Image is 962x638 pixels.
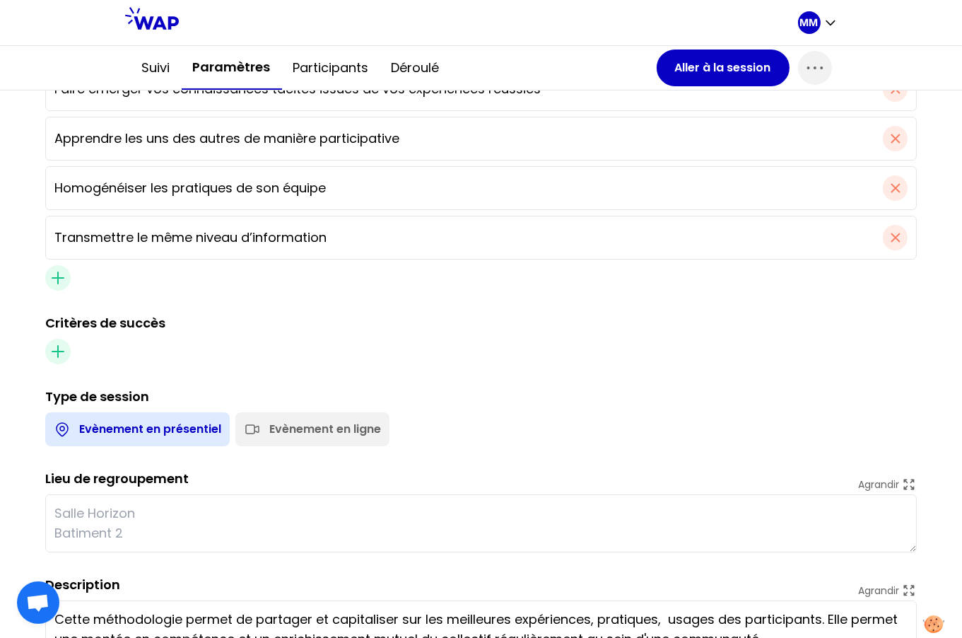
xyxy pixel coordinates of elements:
[657,50,790,86] button: Aller à la session
[54,178,883,198] input: Ex: Permettre à chacun d'échanger sur la formation
[131,47,182,89] button: Suivi
[858,477,899,492] p: Agrandir
[269,421,381,438] div: Evènement en ligne
[182,46,282,90] button: Paramètres
[380,47,451,89] button: Déroulé
[45,576,120,593] label: Description
[798,11,838,34] button: MM
[79,421,221,438] div: Evènement en présentiel
[282,47,380,89] button: Participants
[54,129,883,149] input: Ex: Permettre à chacun d'échanger sur la formation
[54,228,883,248] input: Ex: Permettre à chacun d'échanger sur la formation
[858,584,899,598] p: Agrandir
[17,581,59,624] div: Ouvrir le chat
[45,313,165,333] label: Critères de succès
[45,388,149,405] label: Type de session
[45,470,189,487] label: Lieu de regroupement
[800,16,819,30] p: MM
